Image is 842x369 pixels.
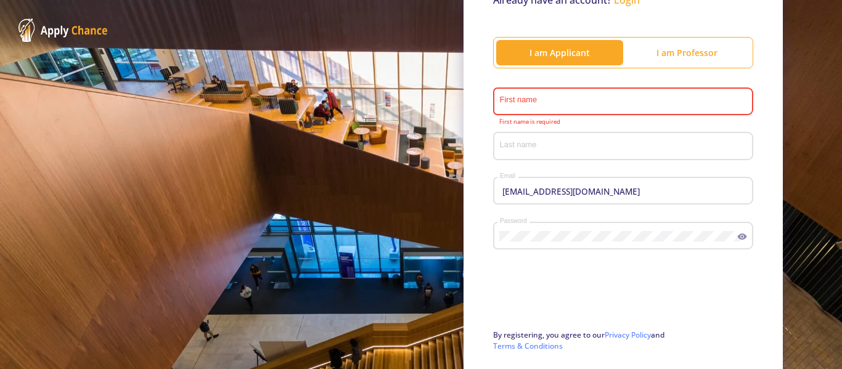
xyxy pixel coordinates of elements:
img: ApplyChance Logo [18,18,108,42]
a: Privacy Policy [605,330,651,340]
p: By registering, you agree to our and [493,330,753,352]
mat-error: First name is required [499,119,748,126]
a: Terms & Conditions [493,341,563,351]
div: I am Professor [623,46,750,59]
iframe: reCAPTCHA [493,272,681,320]
div: I am Applicant [496,46,623,59]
